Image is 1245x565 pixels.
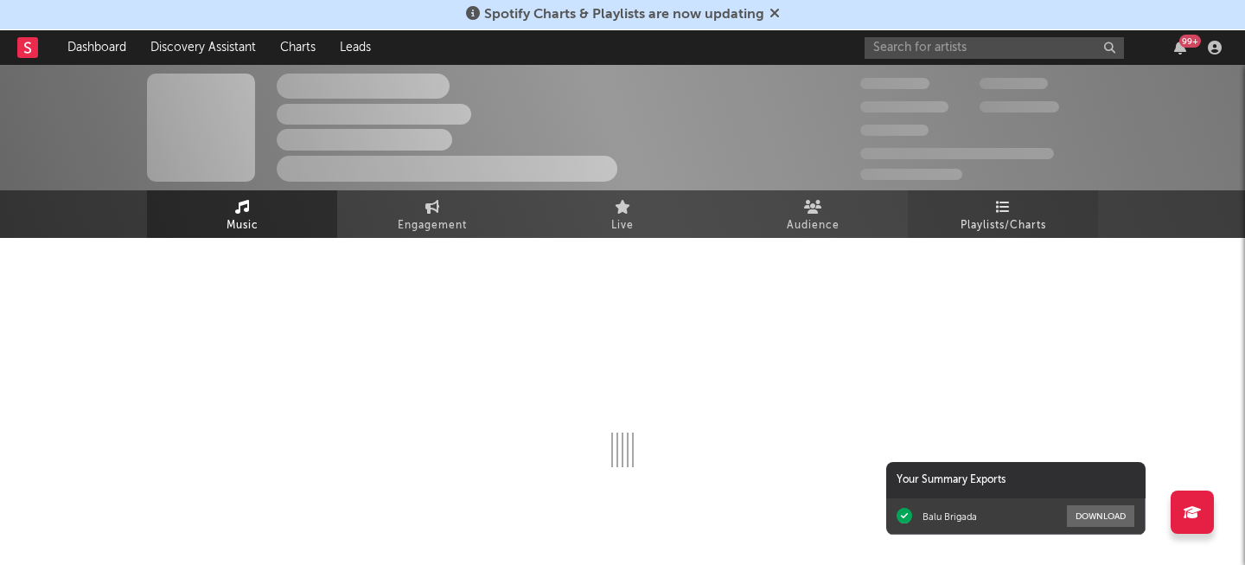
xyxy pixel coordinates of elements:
div: Your Summary Exports [886,462,1146,498]
span: Dismiss [769,8,780,22]
span: Music [227,215,259,236]
a: Discovery Assistant [138,30,268,65]
span: Audience [787,215,840,236]
span: Playlists/Charts [961,215,1046,236]
a: Leads [328,30,383,65]
span: Live [611,215,634,236]
span: Jump Score: 85.0 [860,169,962,180]
span: Engagement [398,215,467,236]
input: Search for artists [865,37,1124,59]
button: 99+ [1174,41,1186,55]
div: 99 + [1179,35,1201,48]
span: 50,000,000 [860,101,948,112]
a: Music [147,190,337,238]
a: Engagement [337,190,527,238]
div: Balu Brigada [923,510,977,523]
a: Charts [268,30,328,65]
span: 50,000,000 Monthly Listeners [860,148,1054,159]
span: 100,000 [980,78,1048,89]
a: Playlists/Charts [908,190,1098,238]
a: Live [527,190,718,238]
button: Download [1067,505,1134,527]
a: Dashboard [55,30,138,65]
span: 1,000,000 [980,101,1059,112]
span: 300,000 [860,78,929,89]
span: 100,000 [860,125,929,136]
span: Spotify Charts & Playlists are now updating [484,8,764,22]
a: Audience [718,190,908,238]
